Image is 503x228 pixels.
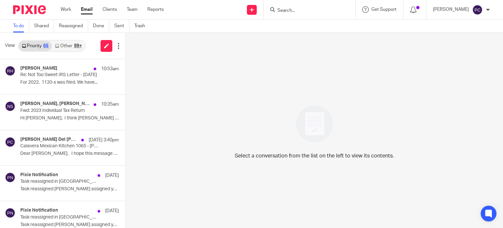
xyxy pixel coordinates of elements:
p: Fwd: 2023 Individual Tax Return [20,108,99,114]
a: To do [13,20,29,32]
a: Trash [134,20,150,32]
a: Sent [114,20,129,32]
div: 99+ [74,44,82,48]
p: Task reassigned in [GEOGRAPHIC_DATA] [20,179,99,184]
a: Done [93,20,109,32]
p: 10:35am [101,101,119,108]
p: Re: Not Too Sweet IRS Letter - [DATE] [20,72,99,78]
p: For 2022, 1120-s was filed. We have... [20,80,119,85]
p: [PERSON_NAME] [433,6,469,13]
div: 65 [43,44,48,48]
p: [DATE] 3:40pm [89,137,119,143]
a: Reassigned [59,20,88,32]
p: Hi [PERSON_NAME], I think [PERSON_NAME] was referring... [20,115,119,121]
a: Priority65 [19,41,52,51]
input: Search [277,8,336,14]
p: [DATE] [105,172,119,179]
a: Other99+ [52,41,85,51]
img: svg%3E [5,208,15,218]
a: Work [61,6,71,13]
p: Task reassigned in [GEOGRAPHIC_DATA] [20,215,99,220]
img: svg%3E [5,172,15,183]
h4: [PERSON_NAME] Del [PERSON_NAME], Me, [PERSON_NAME] [20,137,78,142]
p: Calavera Mexican Kitchen 1065 - [PERSON_NAME] 1040 [20,143,99,149]
span: View [5,42,15,49]
span: Get Support [371,7,397,12]
h4: Pixie Notification [20,172,58,178]
h4: [PERSON_NAME] [20,66,57,71]
a: Email [81,6,93,13]
a: Reports [147,6,164,13]
a: Clients [102,6,117,13]
img: Pixie [13,5,46,14]
p: Task reassigned [PERSON_NAME] assigned you... [20,222,119,228]
p: Task reassigned [PERSON_NAME] assigned you... [20,186,119,192]
img: image [292,101,337,147]
p: Dear [PERSON_NAME], I hope this message finds... [20,151,119,156]
p: [DATE] [105,208,119,214]
p: Select a conversation from the list on the left to view its contents. [235,152,394,160]
p: 10:53am [101,66,119,72]
h4: [PERSON_NAME], [PERSON_NAME], Me, tax, Billing, [PERSON_NAME] [20,101,90,107]
img: svg%3E [5,137,15,147]
a: Shared [34,20,54,32]
h4: Pixie Notification [20,208,58,213]
img: svg%3E [472,5,483,15]
a: Team [127,6,138,13]
img: svg%3E [5,66,15,76]
img: svg%3E [5,101,15,112]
